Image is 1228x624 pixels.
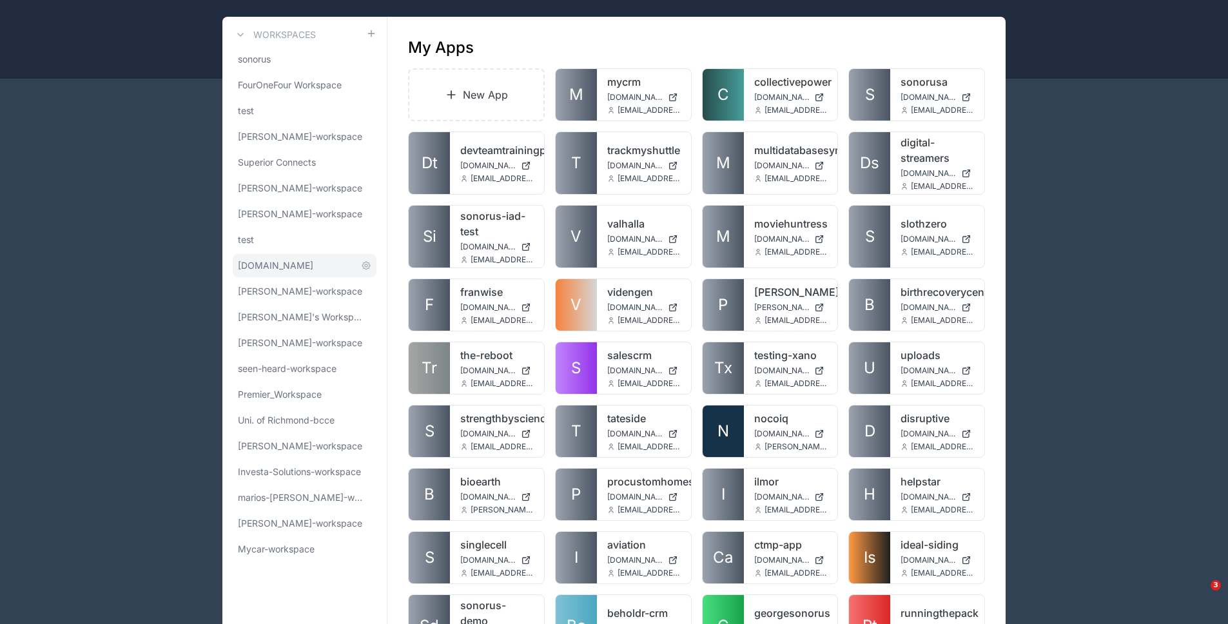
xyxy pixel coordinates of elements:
a: N [703,405,744,457]
a: multidatabasesynctest [754,142,828,158]
a: [DOMAIN_NAME] [607,92,681,102]
a: franwise [460,284,534,300]
a: [PERSON_NAME]-workspace [233,177,376,200]
span: [PERSON_NAME]-workspace [238,336,362,349]
a: Tx [703,342,744,394]
a: Ca [703,532,744,583]
span: [EMAIL_ADDRESS][DOMAIN_NAME] [765,378,828,389]
span: B [424,484,434,505]
span: [DOMAIN_NAME] [754,161,810,171]
span: F [425,295,434,315]
a: M [703,132,744,194]
span: [EMAIL_ADDRESS][DOMAIN_NAME] [618,568,681,578]
span: M [569,84,583,105]
a: [PERSON_NAME]-workspace [233,512,376,535]
a: testing-xano [754,347,828,363]
span: [EMAIL_ADDRESS][DOMAIN_NAME] [911,105,974,115]
span: [PERSON_NAME]-workspace [238,440,362,453]
a: [DOMAIN_NAME] [607,492,681,502]
span: [PERSON_NAME]-workspace [238,130,362,143]
span: Tr [422,358,437,378]
span: [DOMAIN_NAME] [607,92,663,102]
span: sonorus [238,53,271,66]
a: Superior Connects [233,151,376,174]
span: P [718,295,728,315]
span: [EMAIL_ADDRESS][DOMAIN_NAME] [765,505,828,515]
span: [EMAIL_ADDRESS][DOMAIN_NAME] [911,568,974,578]
span: [EMAIL_ADDRESS][DOMAIN_NAME] [765,568,828,578]
a: trackmyshuttle [607,142,681,158]
span: test [238,233,254,246]
span: U [864,358,875,378]
span: [EMAIL_ADDRESS][DOMAIN_NAME] [471,378,534,389]
a: H [849,469,890,520]
a: test [233,228,376,251]
a: Tr [409,342,450,394]
a: digital-streamers [901,135,974,166]
a: I [556,532,597,583]
a: [PERSON_NAME]-workspace [233,202,376,226]
span: Ds [860,153,879,173]
span: [DOMAIN_NAME] [460,429,516,439]
a: moviehuntress [754,216,828,231]
span: [EMAIL_ADDRESS][DOMAIN_NAME] [618,378,681,389]
span: FourOneFour Workspace [238,79,342,92]
span: H [864,484,875,505]
span: [PERSON_NAME][EMAIL_ADDRESS][DOMAIN_NAME] [765,442,828,452]
span: Investa-Solutions-workspace [238,465,361,478]
a: bioearth [460,474,534,489]
a: procustomhomes [607,474,681,489]
a: [DOMAIN_NAME] [754,234,828,244]
span: [EMAIL_ADDRESS][DOMAIN_NAME] [765,315,828,326]
a: videngen [607,284,681,300]
a: [DOMAIN_NAME] [460,555,534,565]
h3: Workspaces [253,28,316,41]
span: B [864,295,875,315]
a: [PERSON_NAME] [754,284,828,300]
a: seen-heard-workspace [233,357,376,380]
a: [DOMAIN_NAME] [460,366,534,376]
span: [DOMAIN_NAME] [460,366,516,376]
a: Mycar-workspace [233,538,376,561]
span: S [865,226,875,247]
a: S [556,342,597,394]
a: nocoiq [754,411,828,426]
a: valhalla [607,216,681,231]
span: [EMAIL_ADDRESS][DOMAIN_NAME] [618,442,681,452]
span: D [864,421,875,442]
a: [PERSON_NAME]-workspace [233,280,376,303]
a: [DOMAIN_NAME] [754,92,828,102]
iframe: Intercom live chat [1184,580,1215,611]
span: Superior Connects [238,156,316,169]
span: test [238,104,254,117]
a: T [556,132,597,194]
a: uploads [901,347,974,363]
span: [DOMAIN_NAME] [238,259,313,272]
a: [DOMAIN_NAME] [901,429,974,439]
span: [EMAIL_ADDRESS][DOMAIN_NAME] [471,173,534,184]
a: F [409,279,450,331]
span: [DOMAIN_NAME] [607,555,663,565]
a: tateside [607,411,681,426]
a: C [703,69,744,121]
a: [DOMAIN_NAME] [901,92,974,102]
span: T [571,421,581,442]
a: [DOMAIN_NAME] [607,555,681,565]
a: P [703,279,744,331]
a: [DOMAIN_NAME] [754,555,828,565]
span: [DOMAIN_NAME] [754,555,810,565]
a: disruptive [901,411,974,426]
span: [DOMAIN_NAME] [607,302,663,313]
a: New App [408,68,545,121]
a: B [409,469,450,520]
span: [DOMAIN_NAME] [607,492,663,502]
span: V [570,295,581,315]
span: T [571,153,581,173]
span: [EMAIL_ADDRESS][DOMAIN_NAME] [911,378,974,389]
a: [DOMAIN_NAME] [607,429,681,439]
a: V [556,206,597,268]
span: V [570,226,581,247]
span: [DOMAIN_NAME] [460,302,516,313]
span: [PERSON_NAME]-workspace [238,285,362,298]
span: Ca [713,547,733,568]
